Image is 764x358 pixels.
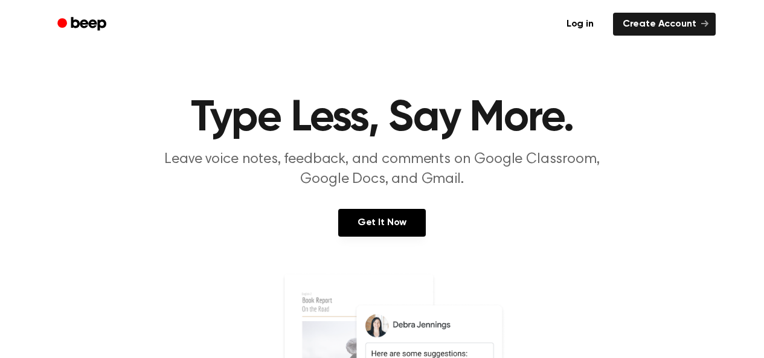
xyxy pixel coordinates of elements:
[49,13,117,36] a: Beep
[554,10,606,38] a: Log in
[73,97,692,140] h1: Type Less, Say More.
[150,150,614,190] p: Leave voice notes, feedback, and comments on Google Classroom, Google Docs, and Gmail.
[613,13,716,36] a: Create Account
[338,209,426,237] a: Get It Now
